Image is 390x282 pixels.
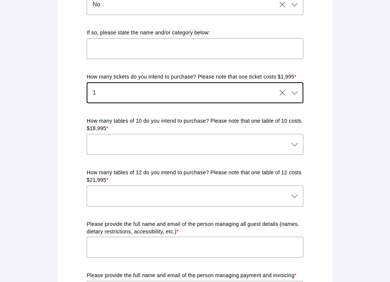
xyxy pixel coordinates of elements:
i: Clear [278,88,287,97]
p: Please provide the full name and email of the person managing all guest details (names, dietary r... [87,221,303,236]
p: If so, please state the name and/or category below: [87,29,303,37]
span: 1 [93,88,96,97]
p: How many tables of 12 do you intend to purchase? Please note that one table of 12 costs $21,995 [87,169,303,184]
p: How many tickets do you intend to purchase? Please note that one ticket costs $1,995 [87,73,303,81]
p: How many tables of 10 do you intend to purchase? Please note that one table of 10 costs $18,995 [87,117,303,132]
p: Please provide the full name and email of the person managing payment and invoicing [87,272,303,279]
